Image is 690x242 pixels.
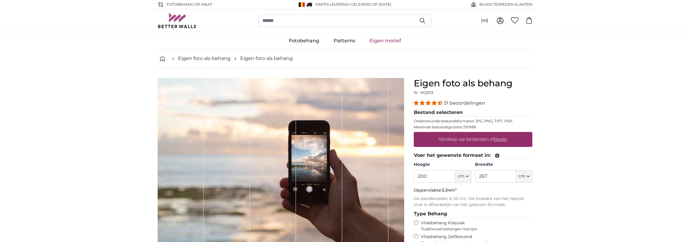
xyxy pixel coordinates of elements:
button: cm [455,170,471,183]
label: Vliesbehang Klassiek [421,220,521,232]
span: 31 beoordelingen [444,100,485,106]
a: Fotobehang [282,33,326,49]
p: Oppervlakte: [414,187,532,193]
legend: Voer het gewenste formaat in: [414,152,532,159]
span: cm [519,173,525,179]
nav: breadcrumbs [158,49,532,68]
label: Breedte [475,162,532,168]
label: Hoogte [414,162,471,168]
button: cm [516,170,532,183]
a: Patterns [326,33,362,49]
p: Ondersteunde bestandsformaten JPG, PNG, TIFF, PDF. [414,119,532,124]
h1: Eigen foto als behang [414,78,532,89]
span: GRATIS levering! [315,2,350,7]
legend: Type Behang [414,210,532,218]
span: Nr. WQ553 [414,90,433,95]
a: Eigen foto als behang [178,55,231,62]
p: Maximale bestandsgrootte 200MB. [414,125,532,130]
a: Eigen foto als behang [240,55,293,62]
button: (nl) [476,15,493,26]
legend: Bestand selecteren [414,109,532,116]
span: 4.32 stars [414,100,444,106]
span: - [350,2,391,7]
span: cm [458,173,465,179]
span: 60.000 TEVREDEN KLANTEN [480,2,532,7]
img: Betterwalls [158,13,197,28]
span: Geleverd op [DATE] [351,2,391,7]
span: 5.34m² [442,187,457,193]
img: België [299,2,305,7]
a: Eigen motief [362,33,408,49]
p: De bandbreedte is 50 cm. De breedte van het laatste stuk is afhankelijk van het gekozen formaat. [414,196,532,208]
span: FOTOBEHANG OP MAAT [167,2,212,7]
span: Traditioneel behangen met lijm [421,227,521,232]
